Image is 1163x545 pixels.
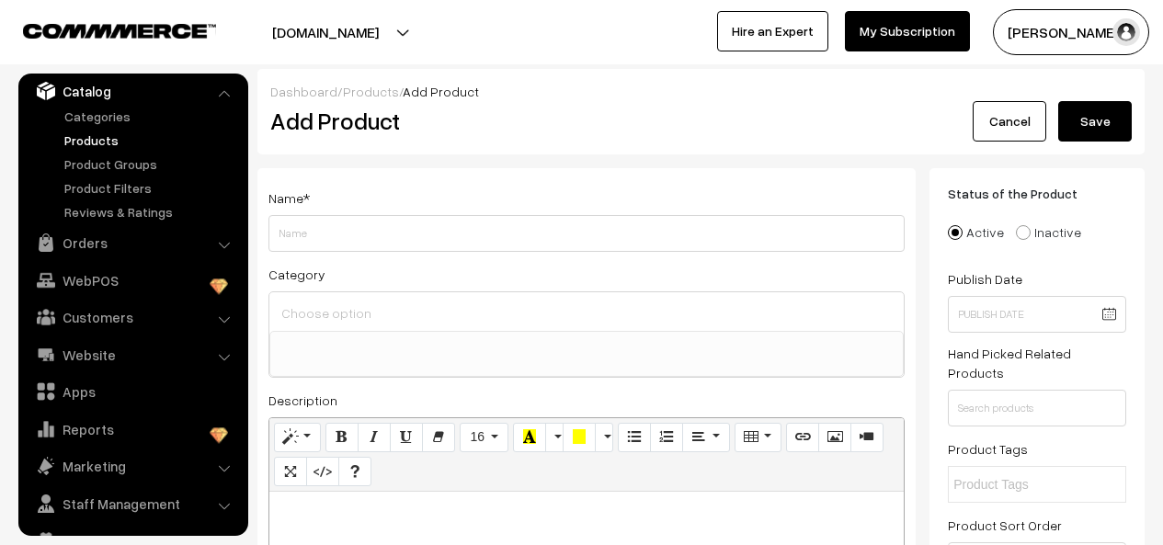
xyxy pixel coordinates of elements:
a: COMMMERCE [23,18,184,40]
button: More Color [595,423,613,452]
button: Recent Color [513,423,546,452]
label: Active [948,222,1004,242]
button: Table [735,423,781,452]
a: Cancel [973,101,1046,142]
input: Choose option [277,300,896,326]
a: Reviews & Ratings [60,202,242,221]
button: Video [850,423,884,452]
label: Publish Date [948,269,1022,289]
button: Full Screen [274,457,307,486]
a: Orders [23,226,242,259]
button: Link (CTRL+K) [786,423,819,452]
button: Ordered list (CTRL+SHIFT+NUM8) [650,423,683,452]
a: Reports [23,413,242,446]
img: user [1112,18,1140,46]
a: Categories [60,107,242,126]
a: Website [23,338,242,371]
button: [PERSON_NAME] [993,9,1149,55]
label: Category [268,265,325,284]
button: Paragraph [682,423,729,452]
a: Marketing [23,449,242,483]
button: Unordered list (CTRL+SHIFT+NUM7) [618,423,651,452]
a: Customers [23,301,242,334]
input: Name [268,215,905,252]
a: Product Groups [60,154,242,174]
a: Catalog [23,74,242,108]
img: COMMMERCE [23,24,216,38]
label: Hand Picked Related Products [948,344,1126,382]
button: Bold (CTRL+B) [325,423,359,452]
a: Hire an Expert [717,11,828,51]
button: Help [338,457,371,486]
button: More Color [545,423,564,452]
a: Products [60,131,242,150]
span: Status of the Product [948,186,1100,201]
button: Underline (CTRL+U) [390,423,423,452]
div: / / [270,82,1132,101]
input: Publish Date [948,296,1126,333]
input: Search products [948,390,1126,426]
a: My Subscription [845,11,970,51]
label: Name [268,188,310,208]
span: 16 [470,429,485,444]
button: Code View [306,457,339,486]
a: Product Filters [60,178,242,198]
button: Picture [818,423,851,452]
button: Save [1058,101,1132,142]
button: Font Size [460,423,508,452]
button: Remove Font Style (CTRL+\) [422,423,455,452]
a: Apps [23,375,242,408]
a: Dashboard [270,84,337,99]
button: Italic (CTRL+I) [358,423,391,452]
span: Add Product [403,84,479,99]
label: Description [268,391,337,410]
label: Inactive [1016,222,1081,242]
button: Background Color [563,423,596,452]
a: Products [343,84,399,99]
button: [DOMAIN_NAME] [208,9,443,55]
label: Product Tags [948,439,1028,459]
a: Staff Management [23,487,242,520]
label: Product Sort Order [948,516,1062,535]
button: Style [274,423,321,452]
a: WebPOS [23,264,242,297]
h2: Add Product [270,107,909,135]
input: Product Tags [953,475,1114,494]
